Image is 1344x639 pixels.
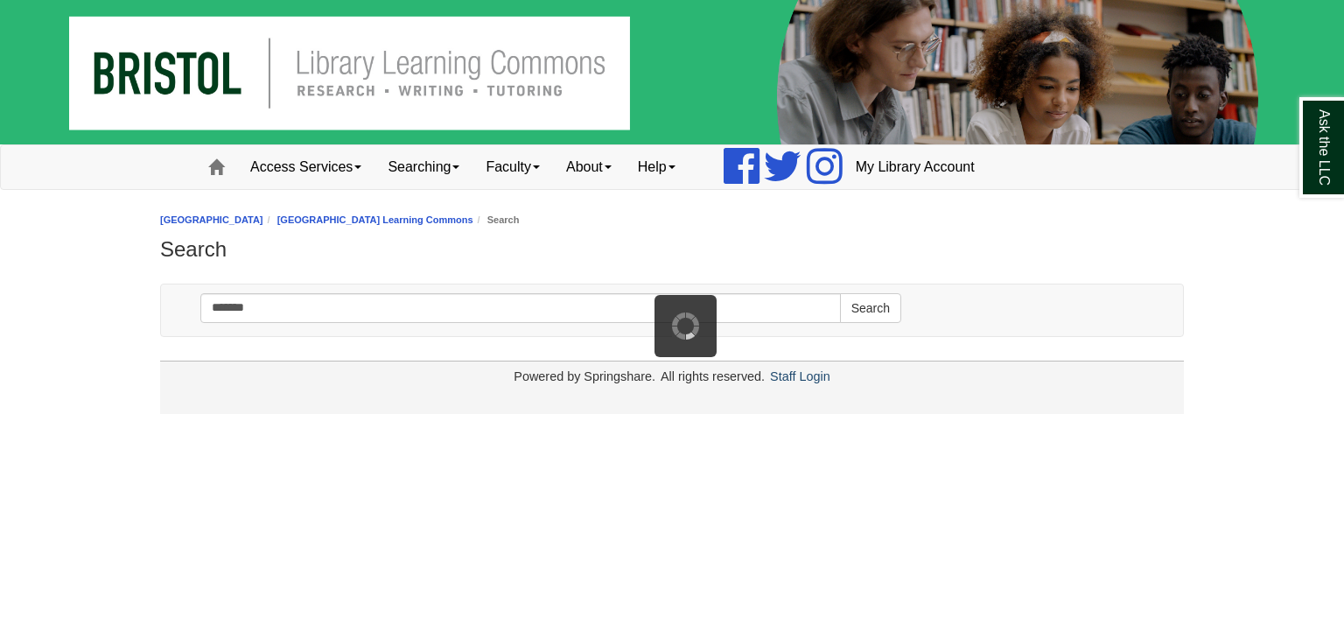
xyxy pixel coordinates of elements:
a: My Library Account [843,145,988,189]
button: Search [840,293,901,323]
a: About [553,145,625,189]
div: Powered by Springshare. [511,369,658,383]
a: [GEOGRAPHIC_DATA] Learning Commons [277,214,473,225]
img: Working... [672,312,699,340]
h1: Search [160,237,1184,262]
a: Access Services [237,145,374,189]
a: Searching [374,145,472,189]
a: Faculty [472,145,553,189]
a: Help [625,145,689,189]
nav: breadcrumb [160,212,1184,228]
div: All rights reserved. [658,369,767,383]
li: Search [473,212,520,228]
a: Staff Login [770,369,830,383]
a: [GEOGRAPHIC_DATA] [160,214,263,225]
